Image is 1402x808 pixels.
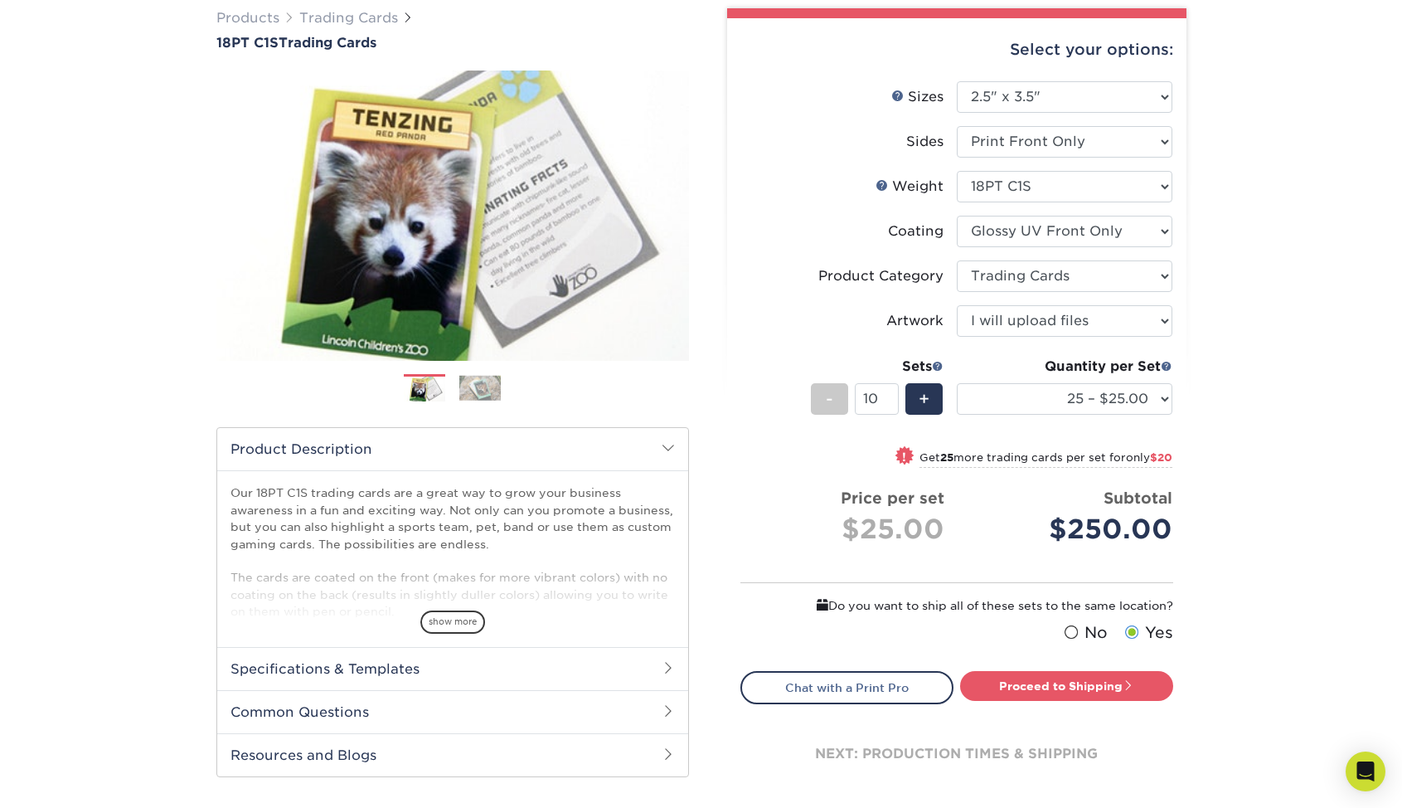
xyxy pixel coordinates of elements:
span: $20 [1150,451,1172,464]
div: Sides [906,132,944,152]
a: Chat with a Print Pro [740,671,953,704]
div: Quantity per Set [957,357,1172,377]
span: - [826,387,833,411]
h2: Common Questions [217,690,688,733]
img: Trading Cards 01 [404,375,445,404]
a: Proceed to Shipping [960,671,1173,701]
div: Product Category [818,266,944,286]
h2: Resources and Blogs [217,733,688,776]
label: Yes [1121,621,1173,645]
a: 18PT C1STrading Cards [216,35,689,51]
div: Weight [876,177,944,197]
strong: Price per set [841,489,944,507]
div: Coating [888,221,944,241]
div: $250.00 [969,509,1172,549]
img: Trading Cards 02 [459,375,501,401]
h2: Product Description [217,428,688,470]
div: Open Intercom Messenger [1346,752,1385,791]
small: Get more trading cards per set for [919,451,1172,468]
strong: 25 [940,451,953,464]
h2: Specifications & Templates [217,647,688,690]
div: $25.00 [754,509,944,549]
strong: Subtotal [1104,489,1172,507]
span: show more [420,611,485,633]
img: 18PT C1S 01 [216,52,689,379]
h1: Trading Cards [216,35,689,51]
div: Artwork [886,311,944,331]
label: No [1060,621,1108,645]
div: Do you want to ship all of these sets to the same location? [740,596,1173,615]
div: Sets [811,357,944,377]
div: next: production times & shipping [740,704,1173,804]
div: Sizes [891,87,944,107]
a: Products [216,10,279,26]
p: Our 18PT C1S trading cards are a great way to grow your business awareness in a fun and exciting ... [230,484,675,620]
span: ! [902,448,906,465]
span: 18PT C1S [216,35,279,51]
span: + [919,387,929,411]
span: only [1126,451,1172,464]
div: Select your options: [740,18,1173,81]
a: Trading Cards [299,10,398,26]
